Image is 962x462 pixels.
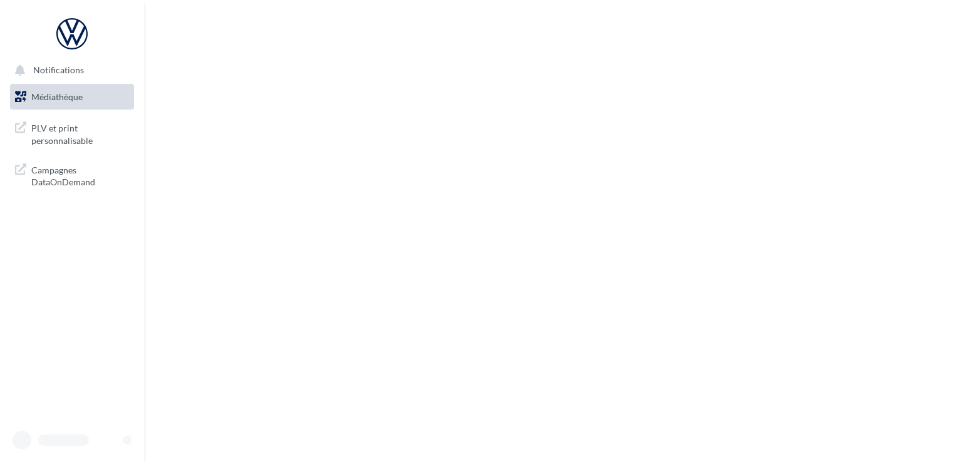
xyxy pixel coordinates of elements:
a: PLV et print personnalisable [8,115,137,151]
span: Notifications [33,65,84,76]
span: Médiathèque [31,91,83,102]
span: Campagnes DataOnDemand [31,162,129,188]
span: PLV et print personnalisable [31,120,129,146]
a: Campagnes DataOnDemand [8,157,137,193]
a: Médiathèque [8,84,137,110]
